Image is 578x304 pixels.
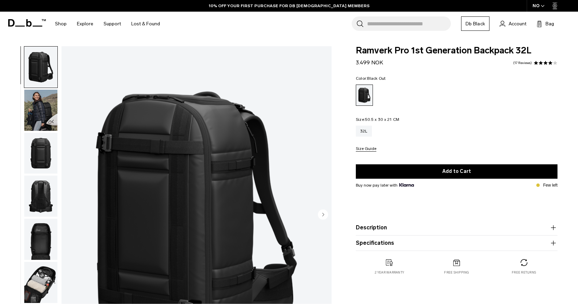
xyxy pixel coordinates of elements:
button: Description [356,224,557,232]
a: 10% OFF YOUR FIRST PURCHASE FOR DB [DEMOGRAPHIC_DATA] MEMBERS [209,3,369,9]
a: Db Black [461,16,489,31]
button: Next slide [318,209,328,221]
legend: Color: [356,76,386,80]
legend: Size: [356,117,400,122]
img: {"height" => 20, "alt" => "Klarna"} [399,183,414,187]
p: Few left [543,182,557,188]
button: Specifications [356,239,557,247]
img: Frame764_9ee4864c-40ab-4462-86e1-60c9666da838.png [24,262,57,303]
button: Add to Cart [356,164,557,179]
p: Free shipping [444,270,469,275]
span: Bag [546,20,554,27]
a: Explore [77,12,93,36]
button: Bag [537,20,554,28]
img: Frame751_6e8e424c-ea6b-43a2-bf3c-fb83d338dd62.png [24,47,57,88]
span: 3.499 NOK [356,59,383,66]
span: Account [509,20,526,27]
button: Frame764_9ee4864c-40ab-4462-86e1-60c9666da838.png [24,262,58,303]
img: IMG_7281-Edit-Edit.jpg [24,90,57,131]
a: 17 reviews [513,61,532,65]
button: Frame767_e5411fda-d843-465a-9127-9a8c1adcc63c.png [24,132,58,174]
a: 32L [356,126,372,137]
button: Frame766_317b4dd5-f24d-4b7f-9c37-6ef34134940f.png [24,175,58,217]
img: Frame762_ccf7b0e0-c1b1-4890-ad16-0979793c4abc.png [24,219,57,260]
a: Lost & Found [131,12,160,36]
button: Frame751_6e8e424c-ea6b-43a2-bf3c-fb83d338dd62.png [24,46,58,88]
a: Shop [55,12,67,36]
span: Black Out [367,76,386,81]
button: Size Guide [356,147,376,152]
span: Ramverk Pro 1st Generation Backpack 32L [356,46,557,55]
a: Black Out [356,85,373,106]
p: Free returns [512,270,536,275]
img: Frame766_317b4dd5-f24d-4b7f-9c37-6ef34134940f.png [24,176,57,217]
button: IMG_7281-Edit-Edit.jpg [24,89,58,131]
img: Frame767_e5411fda-d843-465a-9127-9a8c1adcc63c.png [24,133,57,174]
nav: Main Navigation [50,12,165,36]
p: 2 year warranty [375,270,404,275]
a: Support [104,12,121,36]
span: 50.5 x 30 x 21 CM [365,117,399,122]
button: Frame762_ccf7b0e0-c1b1-4890-ad16-0979793c4abc.png [24,218,58,260]
span: Buy now pay later with [356,182,414,188]
a: Account [500,20,526,28]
